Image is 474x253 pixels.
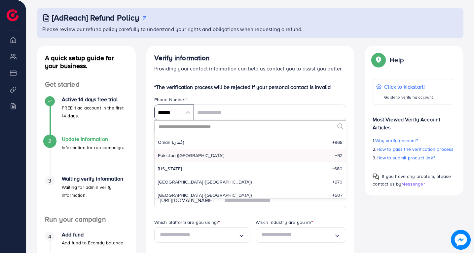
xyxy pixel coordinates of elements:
span: [US_STATE] [158,165,182,172]
img: logo [7,9,18,21]
p: Most Viewed Verify Account Articles [373,110,454,131]
div: Search for option [154,227,250,243]
label: Which platform are you using? [154,219,221,226]
p: Providing your contact information can help us contact you to assist you better. [154,64,346,72]
h4: Verify information [154,54,346,62]
span: 4 [48,233,51,240]
label: Phone Number [154,96,188,103]
span: +92 [335,152,343,159]
span: Why verify account? [375,137,418,144]
h4: Update Information [62,136,124,142]
span: +507 [332,192,343,198]
p: Help [390,56,404,64]
h4: Get started [37,80,136,89]
p: 1. [373,137,454,145]
h4: Waiting verify information [62,176,128,182]
li: Active 14 days free trial [37,96,136,136]
h4: Add fund [62,232,123,238]
li: Waiting verify information [37,176,136,215]
span: 2 [48,137,51,145]
h3: [AdReach] Refund Policy [52,13,139,22]
img: Popup guide [373,54,384,66]
span: 3 [48,177,51,185]
span: Oman (‫عُمان‬‎) [158,139,184,146]
span: Pakistan (‫[GEOGRAPHIC_DATA]‬‎) [158,152,225,159]
h4: Active 14 days free trial [62,96,128,103]
p: Guide to verifying account [384,93,433,101]
img: image [451,230,470,249]
span: Messenger [401,181,425,187]
input: Search for option [261,230,334,240]
label: Which industry are you in? [256,219,313,226]
p: Please review our refund policy carefully to understand your rights and obligations when requesti... [42,25,459,33]
div: [URL][DOMAIN_NAME] [154,192,219,208]
input: Search for option [160,230,238,240]
p: Add fund to Ecomdy balance [62,239,123,247]
img: Popup guide [373,173,379,180]
span: How to pass the verification process [377,146,454,152]
span: +680 [332,165,343,172]
span: [GEOGRAPHIC_DATA] (‫[GEOGRAPHIC_DATA]‬‎) [158,179,252,185]
span: If you have any problem, please contact us by [373,173,451,187]
p: Information for run campaign. [62,144,124,151]
span: [GEOGRAPHIC_DATA] ([GEOGRAPHIC_DATA]) [158,192,252,198]
p: *The verification process will be rejected if your personal contact is invalid [154,83,346,91]
p: 3. [373,154,454,162]
span: +970 [332,179,343,185]
p: FREE 1 ad account in the first 14 days. [62,104,128,120]
h4: Run your campaign [37,215,136,224]
span: +968 [332,139,343,146]
h4: A quick setup guide for your business. [37,54,136,70]
li: Update Information [37,136,136,176]
p: 2. [373,145,454,153]
p: Waiting for admin verify information. [62,183,128,199]
span: How to submit product link? [377,154,435,161]
div: Search for option [256,227,346,243]
p: Click to kickstart! [384,83,433,91]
